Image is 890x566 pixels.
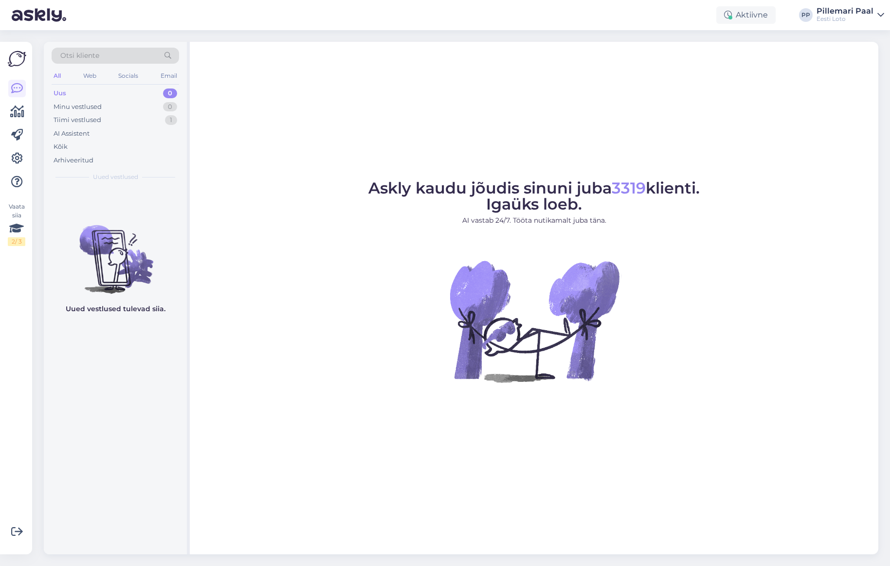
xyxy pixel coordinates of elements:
[165,115,177,125] div: 1
[447,233,622,408] img: No Chat active
[54,156,93,165] div: Arhiveeritud
[54,129,90,139] div: AI Assistent
[54,115,101,125] div: Tiimi vestlused
[368,215,700,226] p: AI vastab 24/7. Tööta nutikamalt juba täna.
[716,6,776,24] div: Aktiivne
[817,7,873,15] div: Pillemari Paal
[8,202,25,246] div: Vaata siia
[8,237,25,246] div: 2 / 3
[60,51,99,61] span: Otsi kliente
[163,102,177,112] div: 0
[368,178,700,213] span: Askly kaudu jõudis sinuni juba klienti. Igaüks loeb.
[817,7,884,23] a: Pillemari PaalEesti Loto
[93,173,138,181] span: Uued vestlused
[81,70,98,82] div: Web
[799,8,813,22] div: PP
[52,70,63,82] div: All
[54,102,102,112] div: Minu vestlused
[54,88,66,98] div: Uus
[163,88,177,98] div: 0
[54,142,68,152] div: Kõik
[116,70,140,82] div: Socials
[612,178,646,197] span: 3319
[8,50,26,68] img: Askly Logo
[817,15,873,23] div: Eesti Loto
[44,208,187,295] img: No chats
[159,70,179,82] div: Email
[66,304,165,314] p: Uued vestlused tulevad siia.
